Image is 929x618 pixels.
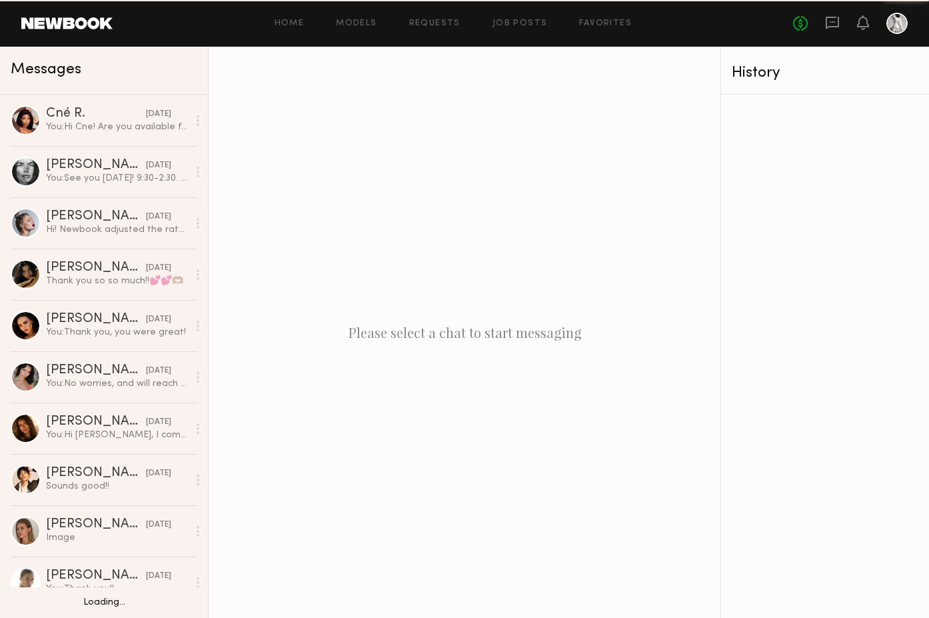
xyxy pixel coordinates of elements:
a: Models [336,19,377,28]
div: Hi! Newbook adjusted the rate to $825 total :) [46,223,188,236]
div: Cné R. [46,107,146,121]
div: You: Thank you!! [46,583,188,595]
div: Please select a chat to start messaging [209,47,720,618]
div: You: Hi [PERSON_NAME], I completely understand. Unfortunately, that wouldn't work within our budg... [46,429,188,441]
div: [DATE] [146,467,171,480]
div: [DATE] [146,365,171,377]
div: [DATE] [146,108,171,121]
div: [PERSON_NAME] [46,569,146,583]
div: [DATE] [146,519,171,531]
div: Sounds good!! [46,480,188,493]
a: Favorites [579,19,632,28]
div: [DATE] [146,416,171,429]
a: Requests [409,19,461,28]
span: Messages [11,62,81,77]
div: [PERSON_NAME] [46,518,146,531]
div: [DATE] [146,159,171,172]
div: You: Hi Cne! Are you available for a 3 hour ecom shoot [DATE] or [DATE]? [46,121,188,133]
div: [PERSON_NAME] [46,210,146,223]
div: [DATE] [146,211,171,223]
div: [PERSON_NAME] [46,159,146,172]
div: You: Thank you, you were great! [46,326,188,339]
div: Thank you so so much!!💕💕🫶🏽 [46,275,188,287]
div: [DATE] [146,313,171,326]
div: [PERSON_NAME] [46,415,146,429]
div: [PERSON_NAME] [46,313,146,326]
div: [DATE] [146,570,171,583]
div: You: See you [DATE]! 9:30-2:30. I think once the hours are confirmed the total rate will be updat... [46,172,188,185]
div: Image [46,531,188,544]
a: Job Posts [492,19,548,28]
a: Home [275,19,305,28]
div: [PERSON_NAME] [46,364,146,377]
div: You: No worries, and will reach out again! [46,377,188,390]
div: [DATE] [146,262,171,275]
div: History [732,65,918,81]
div: [PERSON_NAME] [46,261,146,275]
div: [PERSON_NAME] [46,467,146,480]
